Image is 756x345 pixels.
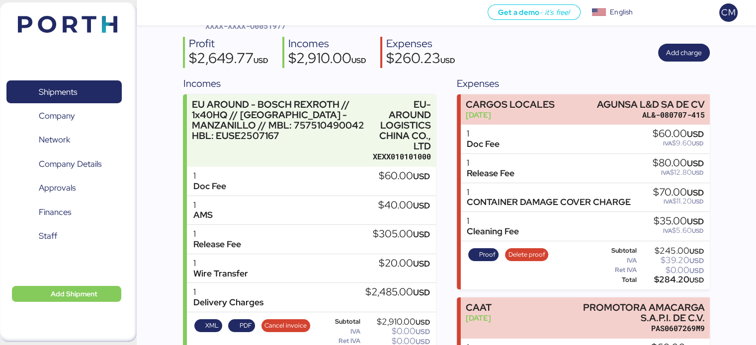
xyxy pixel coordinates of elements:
[416,318,430,327] span: USD
[261,319,310,332] button: Cancel invoice
[457,76,709,91] div: Expenses
[228,319,255,332] button: PDF
[666,47,702,59] span: Add charge
[143,4,160,21] button: Menu
[653,139,704,147] div: $9.60
[466,302,492,313] div: CAAT
[721,6,735,19] span: CM
[193,297,263,308] div: Delivery Charges
[373,99,431,152] div: EU-AROUND LOGISTICS CHINA CO., LTD
[653,198,704,205] div: $11.20
[687,129,704,139] span: USD
[189,51,268,68] div: $2,649.77
[192,99,368,141] div: EU AROUND - BOSCH REXROTH // 1x40HQ // [GEOGRAPHIC_DATA] - MANZANILLO // MBL: 757510490042 HBL: E...
[386,51,455,68] div: $260.23
[467,168,514,179] div: Release Fee
[51,288,97,300] span: Add Shipment
[689,256,704,265] span: USD
[658,44,710,62] button: Add charge
[379,171,430,182] div: $60.00
[6,201,122,224] a: Finances
[193,239,241,250] div: Release Fee
[6,153,122,176] a: Company Details
[653,158,704,169] div: $80.00
[654,216,704,227] div: $35.00
[413,229,430,240] span: USD
[596,267,637,274] div: Ret IVA
[413,171,430,182] span: USD
[664,198,672,206] span: IVA
[687,187,704,198] span: USD
[416,327,430,336] span: USD
[692,227,704,235] span: USD
[39,181,76,195] span: Approvals
[12,286,121,302] button: Add Shipment
[596,247,637,254] div: Subtotal
[205,320,219,331] span: XML
[323,338,360,345] div: Ret IVA
[654,227,704,234] div: $5.60
[193,269,248,279] div: Wire Transfer
[193,287,263,297] div: 1
[39,205,71,219] span: Finances
[193,258,248,269] div: 1
[663,227,672,235] span: IVA
[661,169,670,177] span: IVA
[193,181,226,192] div: Doc Fee
[561,302,705,323] div: PROMOTORA AMACARGA S.A.P.I. DE C.V.
[189,37,268,51] div: Profit
[193,171,226,181] div: 1
[39,157,101,171] span: Company Details
[467,216,519,226] div: 1
[193,229,241,239] div: 1
[653,129,704,139] div: $60.00
[479,249,496,260] span: Proof
[653,169,704,176] div: $12.80
[193,210,212,220] div: AMS
[596,257,637,264] div: IVA
[205,21,286,31] span: XXXX-XXXX-O0051977
[639,247,704,255] div: $245.00
[365,287,430,298] div: $2,485.00
[689,247,704,256] span: USD
[6,129,122,151] a: Network
[467,158,514,168] div: 1
[413,258,430,269] span: USD
[692,169,704,177] span: USD
[692,198,704,206] span: USD
[466,99,555,110] div: CARGOS LOCALES
[379,258,430,269] div: $20.00
[687,216,704,227] span: USD
[561,323,705,334] div: PAS0607269M9
[373,151,431,162] div: XEXX010101000
[689,276,704,284] span: USD
[689,266,704,275] span: USD
[193,200,212,210] div: 1
[413,200,430,211] span: USD
[653,187,704,198] div: $70.00
[378,200,430,211] div: $40.00
[597,99,705,110] div: AGUNSA L&D SA DE CV
[6,177,122,200] a: Approvals
[639,257,704,264] div: $39.20
[467,226,519,237] div: Cleaning Fee
[323,318,360,325] div: Subtotal
[467,187,631,198] div: 1
[639,276,704,283] div: $284.20
[692,139,704,147] span: USD
[323,328,360,335] div: IVA
[597,110,705,120] div: AL&-080707-415
[373,229,430,240] div: $305.00
[596,276,637,283] div: Total
[440,56,455,65] span: USD
[264,320,307,331] span: Cancel invoice
[6,80,122,103] a: Shipments
[6,105,122,128] a: Company
[288,51,366,68] div: $2,910.00
[183,76,435,91] div: Incomes
[639,267,704,274] div: $0.00
[194,319,222,332] button: XML
[466,110,555,120] div: [DATE]
[351,56,366,65] span: USD
[362,318,430,326] div: $2,910.00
